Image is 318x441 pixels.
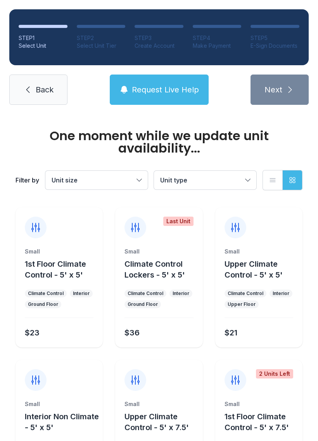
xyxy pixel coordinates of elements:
[77,42,126,50] div: Select Unit Tier
[225,412,289,432] span: 1st Floor Climate Control - 5' x 7.5'
[25,412,99,432] span: Interior Non Climate - 5' x 5'
[25,259,86,280] span: 1st Floor Climate Control - 5' x 5'
[36,84,54,95] span: Back
[228,301,256,307] div: Upper Floor
[135,42,183,50] div: Create Account
[256,369,293,378] div: 2 Units Left
[132,84,199,95] span: Request Live Help
[225,327,237,338] div: $21
[124,412,189,432] span: Upper Climate Control - 5' x 7.5'
[124,259,199,280] button: Climate Control Lockers - 5' x 5'
[163,217,194,226] div: Last Unit
[264,84,282,95] span: Next
[225,411,299,433] button: 1st Floor Climate Control - 5' x 7.5'
[160,176,187,184] span: Unit type
[28,290,64,297] div: Climate Control
[16,130,302,155] div: One moment while we update unit availability...
[19,42,67,50] div: Select Unit
[154,171,256,189] button: Unit type
[273,290,289,297] div: Interior
[77,34,126,42] div: STEP 2
[124,327,140,338] div: $36
[173,290,189,297] div: Interior
[124,259,185,280] span: Climate Control Lockers - 5' x 5'
[225,400,293,408] div: Small
[19,34,67,42] div: STEP 1
[25,327,40,338] div: $23
[128,301,158,307] div: Ground Floor
[228,290,263,297] div: Climate Control
[128,290,163,297] div: Climate Control
[193,42,242,50] div: Make Payment
[135,34,183,42] div: STEP 3
[124,400,193,408] div: Small
[251,42,299,50] div: E-Sign Documents
[124,411,199,433] button: Upper Climate Control - 5' x 7.5'
[52,176,78,184] span: Unit size
[225,248,293,255] div: Small
[45,171,148,189] button: Unit size
[28,301,58,307] div: Ground Floor
[16,175,39,185] div: Filter by
[25,400,93,408] div: Small
[251,34,299,42] div: STEP 5
[225,259,283,280] span: Upper Climate Control - 5' x 5'
[124,248,193,255] div: Small
[25,259,100,280] button: 1st Floor Climate Control - 5' x 5'
[25,248,93,255] div: Small
[73,290,90,297] div: Interior
[225,259,299,280] button: Upper Climate Control - 5' x 5'
[193,34,242,42] div: STEP 4
[25,411,100,433] button: Interior Non Climate - 5' x 5'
